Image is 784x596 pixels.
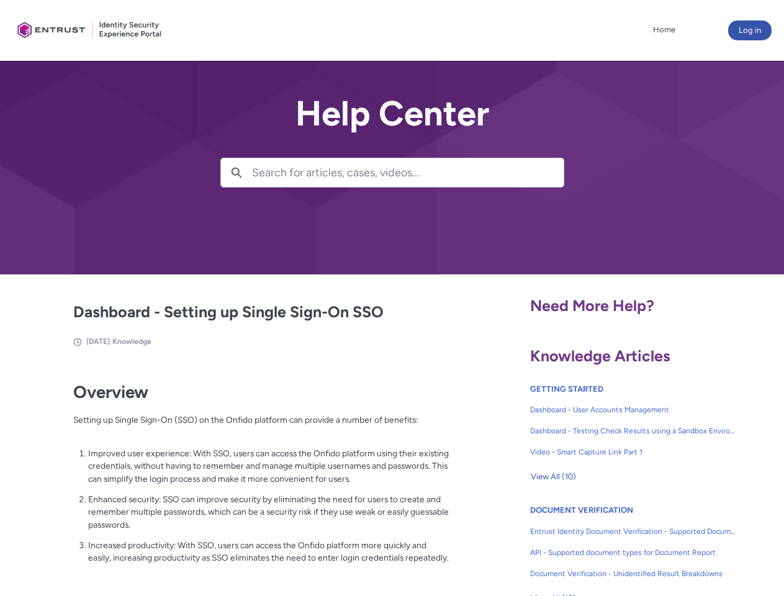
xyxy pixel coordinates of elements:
button: Log in [728,20,772,40]
input: Search for articles, cases, videos... [252,158,564,187]
a: Home [650,20,678,39]
button: View All (10) [530,467,577,487]
span: Dashboard - User Accounts Management [530,404,736,415]
span: Knowledge Articles [530,346,670,365]
p: Improved user experience: With SSO, users can access the Onfido platform using their existing cre... [88,447,449,485]
a: GETTING STARTED [530,384,603,394]
a: Video - Smart Capture Link Part 1 [530,441,736,463]
span: Video - Smart Capture Link Part 1 [530,446,736,458]
span: Need More Help? [530,296,654,315]
a: Dashboard - Testing Check Results using a Sandbox Environment [530,420,736,441]
li: Knowledge [112,336,151,347]
span: View All (10) [531,467,576,486]
span: Dashboard - Testing Check Results using a Sandbox Environment [530,425,736,436]
a: Dashboard - User Accounts Management [530,399,736,420]
h2: Dashboard - Setting up Single Sign-On SSO [73,300,449,324]
p: Setting up Single Sign-On (SSO) on the Onfido platform can provide a number of benefits: [73,413,449,439]
h2: Help Center [220,94,564,133]
span: [DATE] [86,337,110,346]
button: Search [221,158,252,187]
strong: Overview [73,382,148,402]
